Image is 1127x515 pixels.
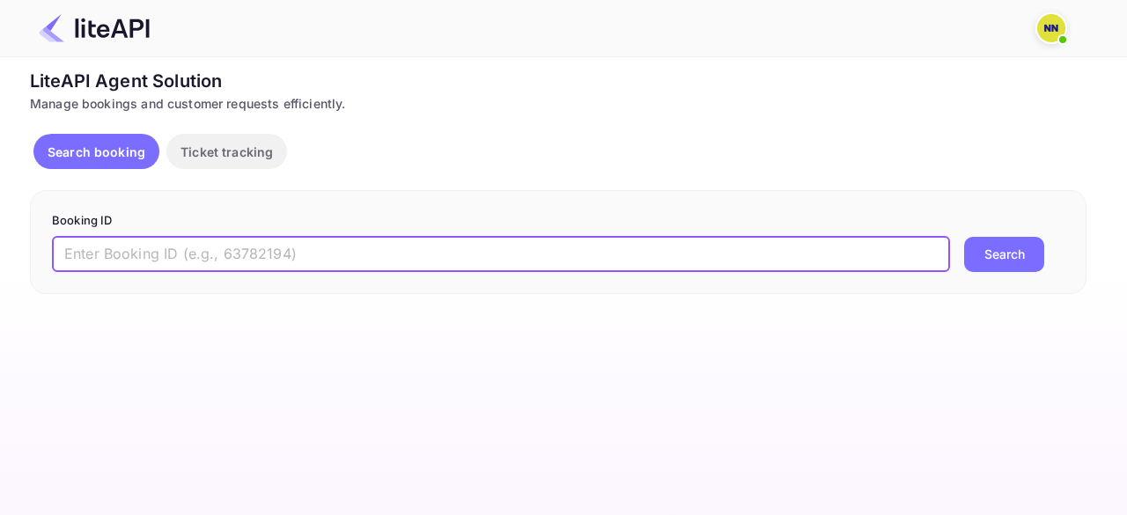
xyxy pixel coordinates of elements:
button: Search [964,237,1044,272]
input: Enter Booking ID (e.g., 63782194) [52,237,950,272]
p: Booking ID [52,212,1064,230]
img: N/A N/A [1037,14,1065,42]
img: LiteAPI Logo [39,14,150,42]
p: Ticket tracking [180,143,273,161]
div: LiteAPI Agent Solution [30,68,1086,94]
div: Manage bookings and customer requests efficiently. [30,94,1086,113]
p: Search booking [48,143,145,161]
